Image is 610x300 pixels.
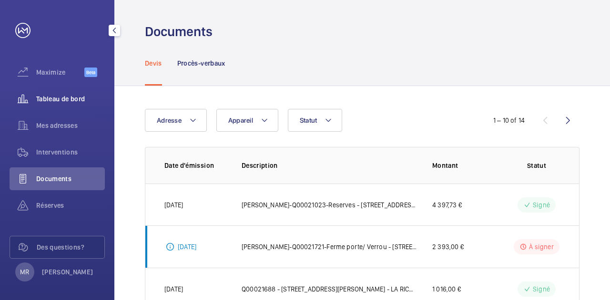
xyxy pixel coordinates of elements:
[36,68,84,77] span: Maximize
[432,200,462,210] p: 4 397,73 €
[242,242,417,252] p: [PERSON_NAME]-Q00021721-Ferme porte/ Verrou - [STREET_ADDRESS] - LA RICHARDIERE
[529,242,553,252] p: À signer
[288,109,343,132] button: Statut
[145,58,162,68] p: Devis
[37,242,104,252] span: Des questions?
[84,68,97,77] span: Beta
[145,23,213,40] h1: Documents
[164,200,183,210] p: [DATE]
[432,284,461,294] p: 1 016,00 €
[177,58,225,68] p: Procès-verbaux
[36,94,105,104] span: Tableau de bord
[36,121,105,130] span: Mes adresses
[216,109,278,132] button: Appareil
[432,161,498,170] p: Montant
[228,116,253,124] span: Appareil
[20,267,29,277] p: MR
[164,284,183,294] p: [DATE]
[300,116,317,124] span: Statut
[36,147,105,157] span: Interventions
[164,161,226,170] p: Date d'émission
[42,267,93,277] p: [PERSON_NAME]
[432,242,464,252] p: 2 393,00 €
[493,116,525,125] div: 1 – 10 of 14
[178,242,196,252] p: [DATE]
[36,201,105,210] span: Réserves
[533,200,550,210] p: Signé
[513,161,560,170] p: Statut
[157,116,182,124] span: Adresse
[242,161,417,170] p: Description
[242,200,417,210] p: [PERSON_NAME]-Q00021023-Reserves - [STREET_ADDRESS] - LA RICHARDIERE
[145,109,207,132] button: Adresse
[533,284,550,294] p: Signé
[242,284,417,294] p: Q00021688 - [STREET_ADDRESS][PERSON_NAME] - LA RICHARDIERE
[36,174,105,184] span: Documents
